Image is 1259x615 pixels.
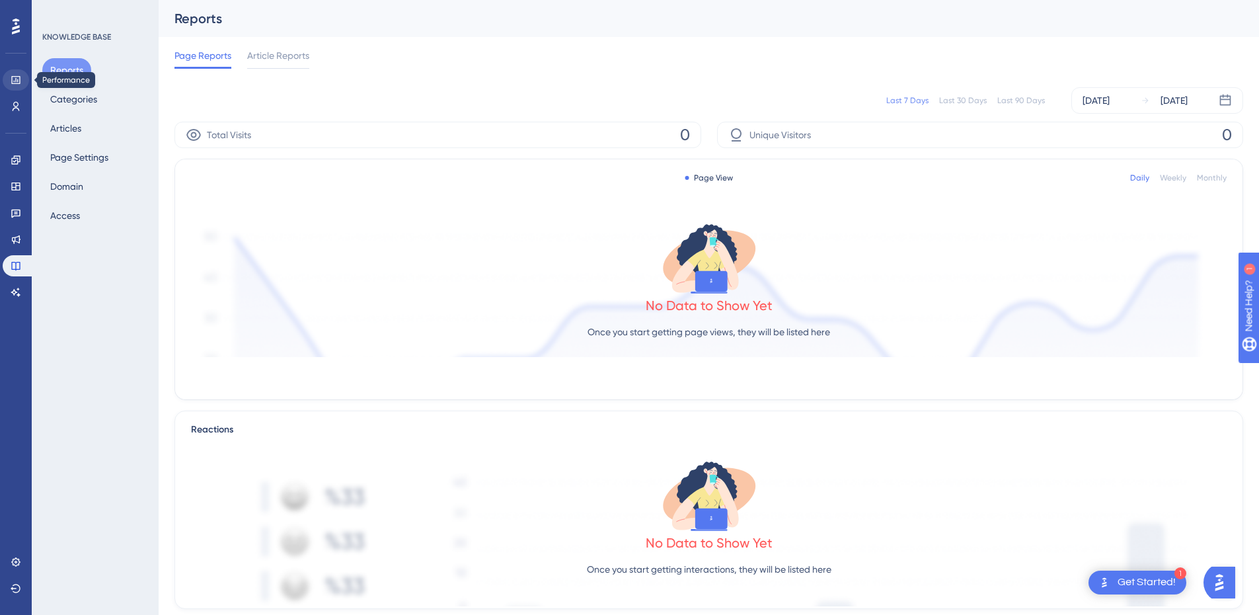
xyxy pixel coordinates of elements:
[31,3,83,19] span: Need Help?
[997,95,1045,106] div: Last 90 Days
[42,32,111,42] div: KNOWLEDGE BASE
[1203,563,1243,602] iframe: UserGuiding AI Assistant Launcher
[42,175,91,198] button: Domain
[247,48,309,63] span: Article Reports
[174,48,231,63] span: Page Reports
[42,145,116,169] button: Page Settings
[191,422,1227,438] div: Reactions
[685,173,733,183] div: Page View
[1088,571,1186,594] div: Open Get Started! checklist, remaining modules: 1
[42,204,88,227] button: Access
[1174,567,1186,579] div: 1
[42,116,89,140] button: Articles
[1130,173,1149,183] div: Daily
[207,127,251,143] span: Total Visits
[42,87,105,111] button: Categories
[174,9,1210,28] div: Reports
[1083,93,1110,108] div: [DATE]
[588,324,830,340] p: Once you start getting page views, they will be listed here
[749,127,811,143] span: Unique Visitors
[646,296,773,315] div: No Data to Show Yet
[680,124,690,145] span: 0
[42,58,91,82] button: Reports
[1222,124,1232,145] span: 0
[1118,575,1176,590] div: Get Started!
[1197,173,1227,183] div: Monthly
[1161,93,1188,108] div: [DATE]
[587,561,831,577] p: Once you start getting interactions, they will be listed here
[886,95,929,106] div: Last 7 Days
[646,534,773,552] div: No Data to Show Yet
[92,7,96,17] div: 1
[939,95,987,106] div: Last 30 Days
[1096,575,1112,591] img: launcher-image-alternative-text
[1160,173,1186,183] div: Weekly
